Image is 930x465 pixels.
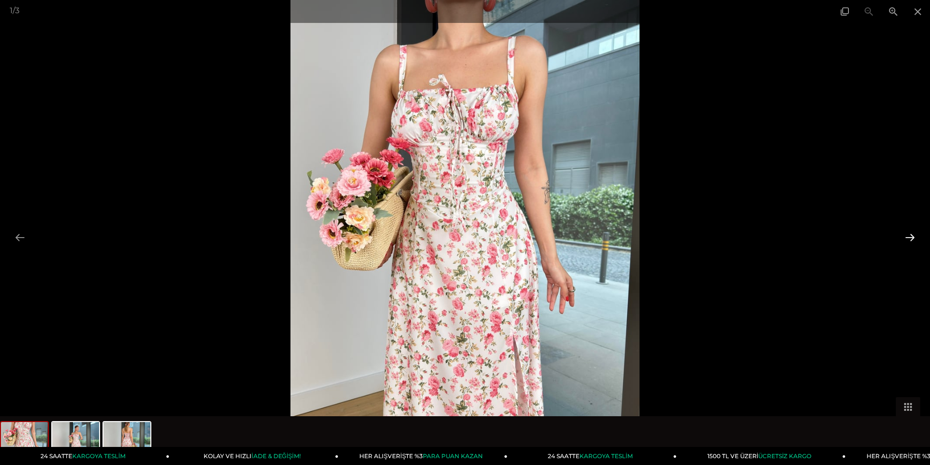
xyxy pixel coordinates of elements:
[1,422,48,459] img: yuflin-elbise-25y339-e96-44.jpg
[677,447,846,465] a: 1500 TL VE ÜZERİÜCRETSİZ KARGO
[103,422,150,459] img: yuflin-elbise-25y339-ef7-4c.jpg
[15,6,20,15] span: 3
[758,452,811,460] span: ÜCRETSİZ KARGO
[72,452,125,460] span: KARGOYA TESLİM
[10,6,13,15] span: 1
[169,447,338,465] a: KOLAY VE HIZLIİADE & DEĞİŞİM!
[338,447,507,465] a: HER ALIŞVERİŞTE %3PARA PUAN KAZAN
[508,447,677,465] a: 24 SAATTEKARGOYA TESLİM
[0,447,169,465] a: 24 SAATTEKARGOYA TESLİM
[423,452,483,460] span: PARA PUAN KAZAN
[579,452,632,460] span: KARGOYA TESLİM
[896,397,920,416] button: Toggle thumbnails
[251,452,300,460] span: İADE & DEĞİŞİM!
[52,422,99,459] img: yuflin-elbise-25y339-dd4fe2.jpg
